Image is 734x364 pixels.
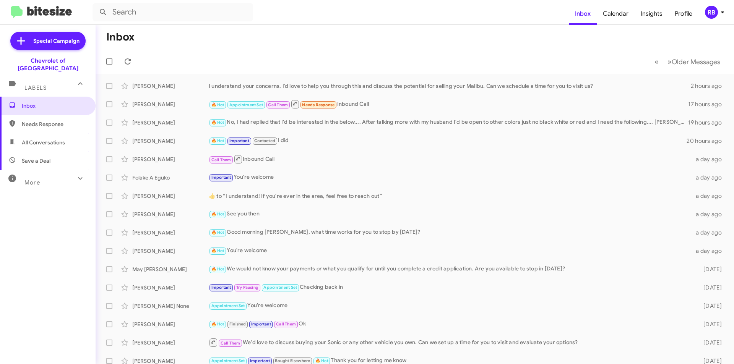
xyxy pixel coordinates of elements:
[22,120,87,128] span: Needs Response
[229,322,246,327] span: Finished
[691,210,728,218] div: a day ago
[209,320,691,328] div: Ok
[22,157,50,165] span: Save a Deal
[667,57,672,66] span: »
[211,157,231,162] span: Call Them
[209,136,687,145] div: I did
[250,358,270,363] span: Important
[698,6,726,19] button: RB
[276,322,296,327] span: Call Them
[705,6,718,19] div: RB
[209,192,691,200] div: ​👍​ to “ I understand! If you're ever in the area, feel free to reach out ”
[209,246,691,255] div: You're welcome
[211,212,224,217] span: 🔥 Hot
[24,179,40,186] span: More
[221,341,240,346] span: Call Them
[211,102,224,107] span: 🔥 Hot
[229,102,263,107] span: Appointment Set
[10,32,86,50] a: Special Campaign
[691,265,728,273] div: [DATE]
[687,137,728,145] div: 20 hours ago
[597,3,635,25] a: Calendar
[251,322,271,327] span: Important
[209,228,691,237] div: Good morning [PERSON_NAME], what time works for you to stop by [DATE]?
[132,192,209,200] div: [PERSON_NAME]
[211,267,224,272] span: 🔥 Hot
[132,155,209,163] div: [PERSON_NAME]
[132,82,209,90] div: [PERSON_NAME]
[209,99,688,109] div: Inbound Call
[22,102,87,110] span: Inbox
[691,229,728,236] div: a day ago
[236,285,258,290] span: Try Pausing
[209,283,691,292] div: Checking back in
[691,339,728,346] div: [DATE]
[209,301,691,310] div: You're welcome
[672,58,720,66] span: Older Messages
[211,358,245,363] span: Appointment Set
[209,265,691,273] div: We would not know your payments or what you qualify for until you complete a credit application. ...
[211,120,224,125] span: 🔥 Hot
[654,57,659,66] span: «
[268,102,288,107] span: Call Them
[33,37,80,45] span: Special Campaign
[691,320,728,328] div: [DATE]
[106,31,135,43] h1: Inbox
[211,303,245,308] span: Appointment Set
[209,154,691,164] div: Inbound Call
[132,100,209,108] div: [PERSON_NAME]
[211,138,224,143] span: 🔥 Hot
[132,339,209,346] div: [PERSON_NAME]
[691,155,728,163] div: a day ago
[315,358,328,363] span: 🔥 Hot
[24,84,47,91] span: Labels
[209,82,691,90] div: I understand your concerns. I’d love to help you through this and discuss the potential for selli...
[209,118,688,127] div: No, I had replied that I'd be interested in the below.... After talking more with my husband I'd ...
[650,54,663,70] button: Previous
[691,302,728,310] div: [DATE]
[254,138,275,143] span: Contacted
[691,174,728,181] div: a day ago
[569,3,597,25] a: Inbox
[691,247,728,255] div: a day ago
[132,265,209,273] div: May [PERSON_NAME]
[132,284,209,291] div: [PERSON_NAME]
[209,210,691,218] div: See you then
[93,3,253,21] input: Search
[211,285,231,290] span: Important
[22,139,65,146] span: All Conversations
[132,210,209,218] div: [PERSON_NAME]
[211,175,231,180] span: Important
[132,119,209,126] div: [PERSON_NAME]
[688,119,728,126] div: 19 hours ago
[132,320,209,328] div: [PERSON_NAME]
[209,173,691,182] div: You're welcome
[132,247,209,255] div: [PERSON_NAME]
[691,82,728,90] div: 2 hours ago
[688,100,728,108] div: 17 hours ago
[132,174,209,181] div: Folake A Eguko
[132,302,209,310] div: [PERSON_NAME] None
[275,358,310,363] span: Bought Elsewhere
[229,138,249,143] span: Important
[302,102,335,107] span: Needs Response
[691,192,728,200] div: a day ago
[669,3,698,25] a: Profile
[263,285,297,290] span: Appointment Set
[132,137,209,145] div: [PERSON_NAME]
[211,248,224,253] span: 🔥 Hot
[650,54,725,70] nav: Page navigation example
[132,229,209,236] div: [PERSON_NAME]
[209,338,691,347] div: We'd love to discuss buying your Sonic or any other vehicle you own. Can we set up a time for you...
[691,284,728,291] div: [DATE]
[211,322,224,327] span: 🔥 Hot
[663,54,725,70] button: Next
[635,3,669,25] a: Insights
[211,230,224,235] span: 🔥 Hot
